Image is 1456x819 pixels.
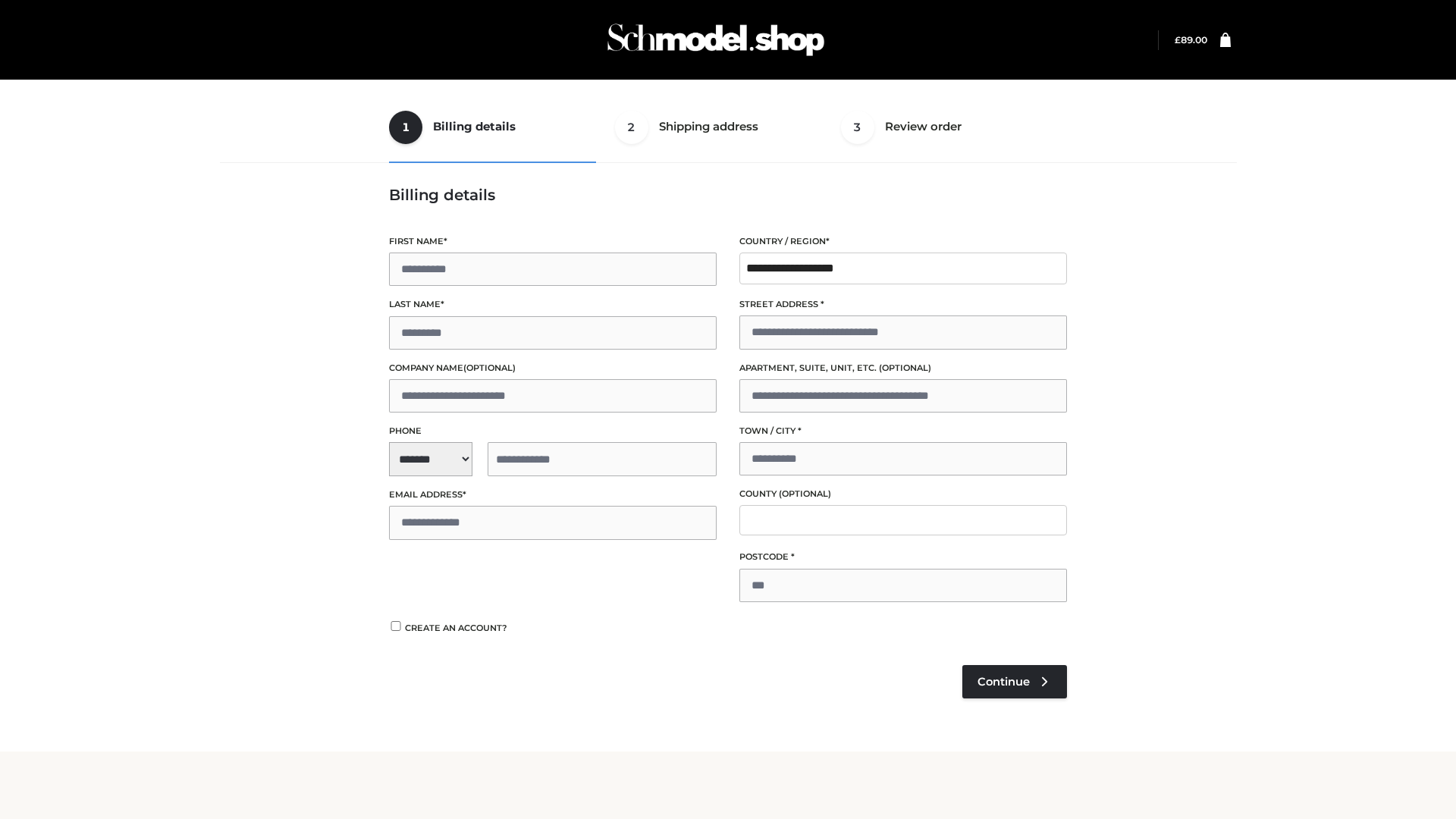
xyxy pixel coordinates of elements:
[1175,34,1207,45] a: £89.00
[879,362,931,373] span: (optional)
[463,362,516,373] span: (optional)
[389,361,717,375] label: Company name
[739,361,1067,375] label: Apartment, suite, unit, etc.
[602,10,830,70] img: Schmodel Admin 964
[962,665,1067,698] a: Continue
[739,297,1067,312] label: Street address
[739,550,1067,564] label: Postcode
[1175,34,1207,45] bdi: 89.00
[389,234,717,249] label: First name
[389,186,1067,204] h3: Billing details
[779,488,831,499] span: (optional)
[739,424,1067,438] label: Town / City
[405,623,507,633] span: Create an account?
[389,424,717,438] label: Phone
[389,621,403,631] input: Create an account?
[977,675,1030,689] span: Continue
[739,487,1067,501] label: County
[739,234,1067,249] label: Country / Region
[389,488,717,502] label: Email address
[389,297,717,312] label: Last name
[1175,34,1181,45] span: £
